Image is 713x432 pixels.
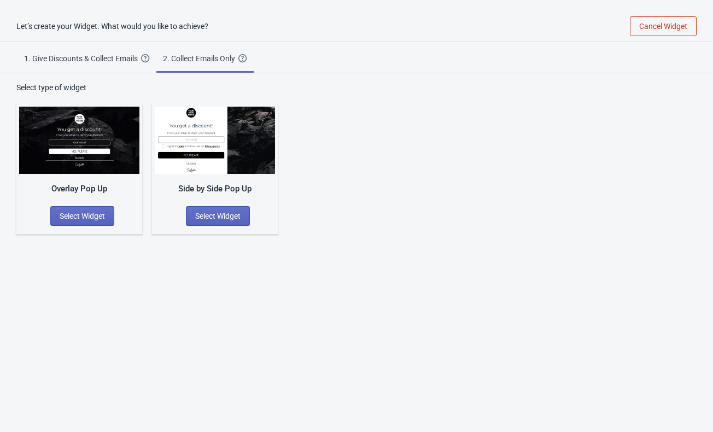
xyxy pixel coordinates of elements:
[60,212,105,220] span: Select Widget
[155,183,275,195] div: Side by Side Pop Up
[19,183,139,195] div: Overlay Pop Up
[16,82,697,93] div: Select type of widget
[639,22,687,31] span: Cancel Widget
[19,107,139,174] img: full_screen_popup.jpg
[24,53,141,64] div: 1. Give Discounts & Collect Emails
[155,107,275,174] img: regular_popup.jpg
[163,53,238,64] div: 2. Collect Emails Only
[195,212,241,220] span: Select Widget
[630,16,697,36] button: Cancel Widget
[186,206,250,226] button: Select Widget
[50,206,114,226] button: Select Widget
